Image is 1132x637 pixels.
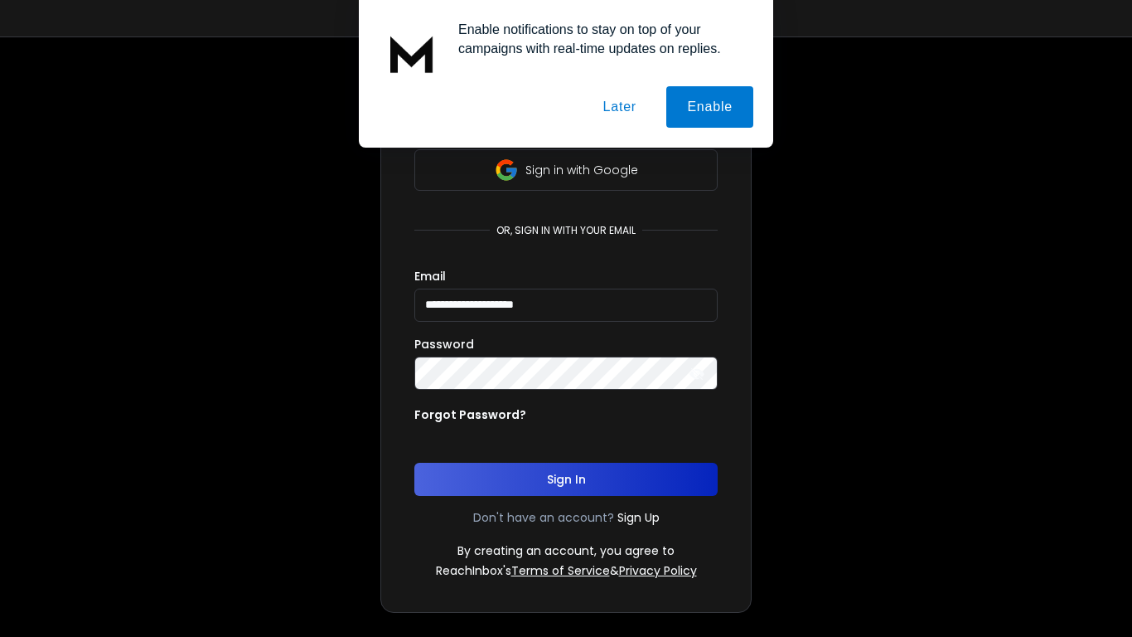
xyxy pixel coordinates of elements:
[511,562,610,579] a: Terms of Service
[436,562,697,579] p: ReachInbox's &
[473,509,614,526] p: Don't have an account?
[666,86,753,128] button: Enable
[617,509,660,526] a: Sign Up
[582,86,656,128] button: Later
[445,20,753,58] div: Enable notifications to stay on top of your campaigns with real-time updates on replies.
[414,338,474,350] label: Password
[414,463,718,496] button: Sign In
[414,270,446,282] label: Email
[490,224,642,237] p: or, sign in with your email
[414,149,718,191] button: Sign in with Google
[457,542,675,559] p: By creating an account, you agree to
[619,562,697,579] a: Privacy Policy
[525,162,638,178] p: Sign in with Google
[414,406,526,423] p: Forgot Password?
[379,20,445,86] img: notification icon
